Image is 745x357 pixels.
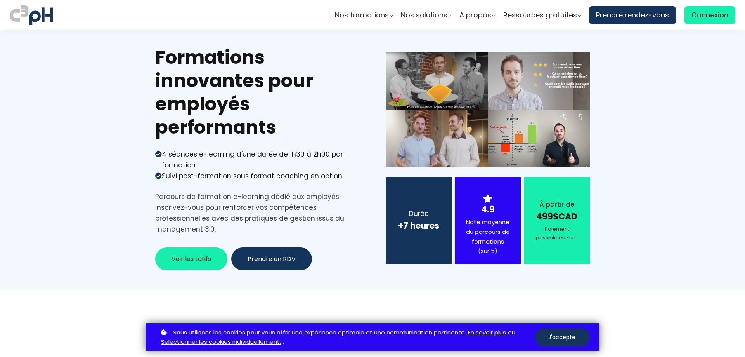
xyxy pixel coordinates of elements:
[172,254,211,264] span: Voir les tarifs
[155,247,227,270] button: Voir les tarifs
[395,208,442,219] div: Durée
[691,9,728,21] span: Connexion
[534,225,580,242] div: Paiement possible en Euro
[162,171,342,181] div: Suivi post-formation sous format coaching en option
[536,211,577,223] strong: 499$CAD
[161,337,281,347] a: Sélectionner les cookies individuellement.
[481,204,495,216] strong: 4.9
[535,328,590,347] button: J'accepte.
[173,328,466,338] span: Nous utilisons les cookies pour vous offrir une expérience optimale et une communication pertinente.
[468,328,506,338] a: En savoir plus
[589,6,676,24] a: Prendre rendez-vous
[464,246,511,256] div: (sur 5)
[155,191,359,235] div: Parcours de formation e-learning dédié aux employés. Inscrivez-vous pour renforcer vos compétence...
[162,149,359,171] div: 4 séances e-learning d'une durée de 1h30 à 2h00 par formation
[534,199,580,210] div: À partir de
[401,9,447,21] span: Nos solutions
[596,9,669,21] span: Prendre rendez-vous
[398,220,439,232] b: +7 heures
[10,4,53,26] img: logo C3PH
[503,9,577,21] span: Ressources gratuites
[335,9,389,21] span: Nos formations
[459,9,491,21] span: A propos
[231,247,312,270] button: Prendre un RDV
[159,328,535,347] p: ou .
[155,46,359,139] h1: Formations innovantes pour employés performants
[248,254,296,264] span: Prendre un RDV
[684,6,735,24] a: Connexion
[464,218,511,256] div: Note moyenne du parcours de formations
